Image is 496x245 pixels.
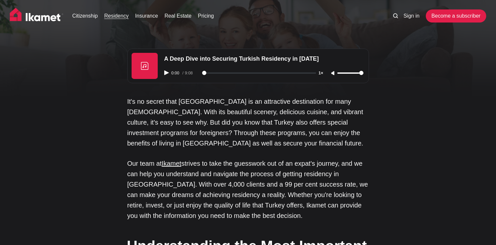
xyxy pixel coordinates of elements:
a: Real Estate [165,12,192,20]
img: Ikamet home [10,8,63,24]
a: Become a subscriber [426,9,486,23]
span: 0:00 [170,71,183,75]
a: Pricing [198,12,214,20]
button: Adjust playback speed [317,71,329,75]
button: Play audio [164,70,170,75]
div: A Deep Dive into Securing Turkish Residency in [DATE] [160,53,367,65]
p: Our team at strives to take the guesswork out of an expat's journey, and we can help you understa... [127,158,369,221]
a: Sign in [404,12,420,20]
a: Insurance [135,12,158,20]
span: 9:08 [184,71,194,75]
a: Residency [104,12,129,20]
p: It's no secret that [GEOGRAPHIC_DATA] is an attractive destination for many [DEMOGRAPHIC_DATA]. W... [127,96,369,148]
a: Ikamet [162,160,181,167]
button: Unmute [329,71,337,76]
a: Citizenship [72,12,98,20]
div: / [183,71,201,75]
